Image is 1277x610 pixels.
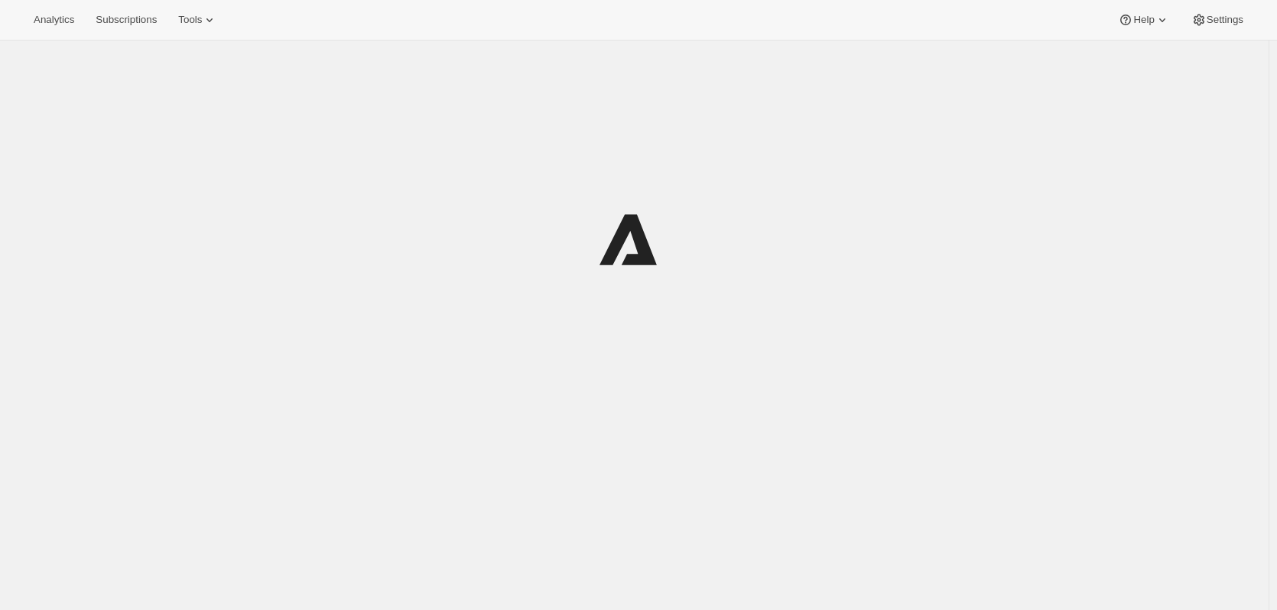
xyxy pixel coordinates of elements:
[169,9,226,31] button: Tools
[1109,9,1178,31] button: Help
[1133,14,1154,26] span: Help
[34,14,74,26] span: Analytics
[86,9,166,31] button: Subscriptions
[96,14,157,26] span: Subscriptions
[178,14,202,26] span: Tools
[1207,14,1243,26] span: Settings
[24,9,83,31] button: Analytics
[1182,9,1253,31] button: Settings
